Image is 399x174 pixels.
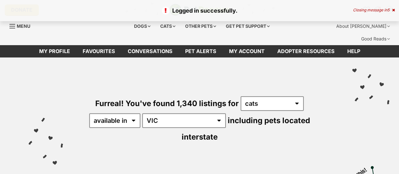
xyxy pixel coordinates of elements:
a: Menu [9,20,35,31]
div: Dogs [130,20,155,33]
a: Adopter resources [271,45,341,57]
a: Pet alerts [179,45,223,57]
div: Cats [156,20,180,33]
div: Get pet support [221,20,274,33]
span: Furreal! You've found 1,340 listings for [95,99,239,108]
a: Help [341,45,367,57]
div: Other pets [181,20,220,33]
div: About [PERSON_NAME] [332,20,394,33]
a: Favourites [76,45,121,57]
span: 5 [387,8,390,12]
div: Closing message in [353,8,395,12]
p: Logged in successfully. [6,6,393,15]
span: Menu [17,23,30,29]
div: Good Reads [357,33,394,45]
a: My account [223,45,271,57]
a: My profile [33,45,76,57]
a: conversations [121,45,179,57]
span: including pets located interstate [182,116,310,141]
